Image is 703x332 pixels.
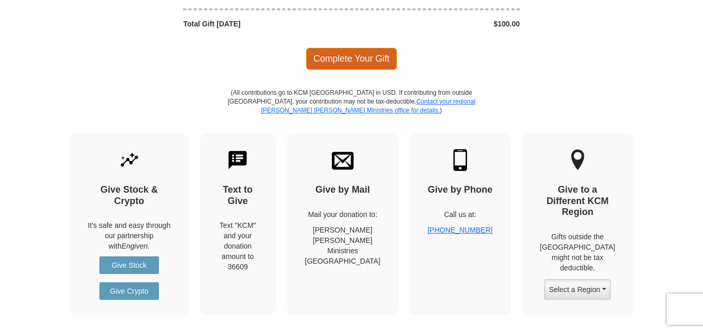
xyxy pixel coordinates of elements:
[544,279,610,300] button: Select a Region
[218,184,258,207] h4: Text to Give
[305,209,380,220] p: Mail your donation to:
[88,184,171,207] h4: Give Stock & Crypto
[352,19,525,29] div: $100.00
[99,282,159,300] a: Give Crypto
[218,220,258,272] div: Text "KCM" and your donation amount to 36609
[99,256,159,274] a: Give Stock
[449,149,471,171] img: mobile.svg
[332,149,354,171] img: envelope.svg
[428,209,493,220] p: Call us at:
[428,184,493,196] h4: Give by Phone
[540,184,616,218] h4: Give to a Different KCM Region
[261,98,475,114] a: Contact your regional [PERSON_NAME] [PERSON_NAME] Ministries office for details.
[227,89,476,134] p: (All contributions go to KCM [GEOGRAPHIC_DATA] in USD. If contributing from outside [GEOGRAPHIC_D...
[305,184,380,196] h4: Give by Mail
[88,220,171,251] p: It's safe and easy through our partnership with
[570,149,585,171] img: other-region
[122,242,150,250] i: Engiven.
[540,232,616,273] p: Gifts outside the [GEOGRAPHIC_DATA] might not be tax deductible.
[119,149,140,171] img: give-by-stock.svg
[428,226,493,234] a: [PHONE_NUMBER]
[178,19,352,29] div: Total Gift [DATE]
[227,149,248,171] img: text-to-give.svg
[305,225,380,266] p: [PERSON_NAME] [PERSON_NAME] Ministries [GEOGRAPHIC_DATA]
[306,48,398,69] span: Complete Your Gift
